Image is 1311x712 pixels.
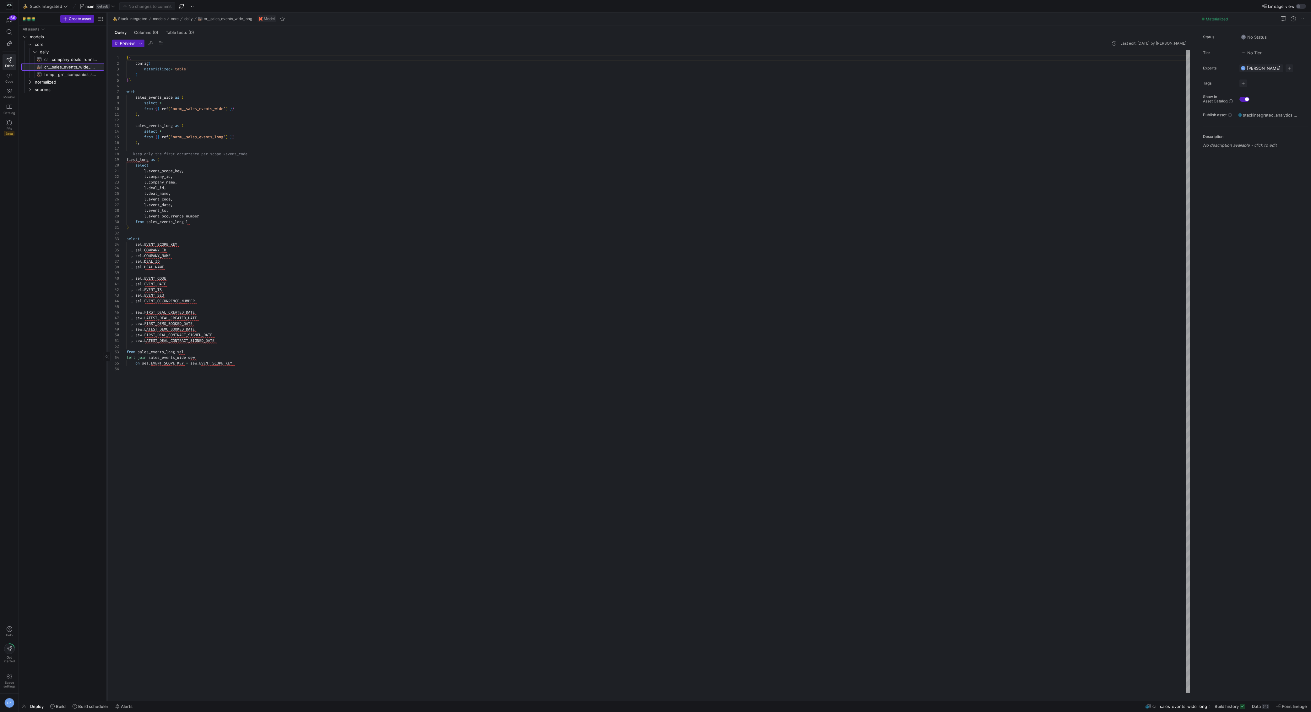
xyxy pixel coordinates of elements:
button: Help [3,623,16,640]
span: Get started [4,655,15,663]
div: 50 [112,332,119,338]
span: , [131,310,133,315]
span: DEAL_NAME [144,265,164,270]
span: deal_id [149,185,164,190]
span: daily [184,17,193,21]
p: Description [1203,134,1308,139]
a: cr__sales_events_wide_long​​​​​​​​​​ [21,63,104,71]
span: sel [135,248,142,253]
div: 32 [112,230,119,236]
a: Editor [3,54,16,70]
div: 2 [112,61,119,66]
span: , [181,168,184,173]
span: event_code [149,197,171,202]
span: , [131,315,133,320]
div: 30 [112,219,119,225]
div: 7 [112,89,119,95]
span: } [230,134,232,140]
span: (0) [188,30,194,35]
span: Publish asset [1203,113,1227,117]
div: 9 [112,100,119,106]
span: l [144,174,146,179]
span: LATEST_DEAL_CREATED_DATE [144,315,197,320]
span: first_long [127,157,149,162]
div: 43 [112,293,119,298]
span: , [131,282,133,287]
span: Model [264,17,275,21]
span: . [142,321,144,326]
span: Build [56,704,66,709]
a: https://storage.googleapis.com/y42-prod-data-exchange/images/Yf2Qvegn13xqq0DljGMI0l8d5Zqtiw36EXr8... [3,1,16,12]
span: No Tier [1241,50,1262,55]
a: PRsBeta [3,117,16,139]
span: , [131,248,133,253]
div: Press SPACE to select this row. [21,33,104,41]
div: Press SPACE to select this row. [21,78,104,86]
a: Monitor [3,86,16,101]
div: Press SPACE to select this row. [21,41,104,48]
span: l [144,197,146,202]
span: l [144,168,146,173]
button: Build [47,701,68,712]
span: Space settings [3,681,15,688]
a: cr__company_deals_running_mrr​​​​​​​​​​ [21,56,104,63]
span: { [155,106,157,111]
span: Data [1252,704,1261,709]
span: Status [1203,35,1234,39]
span: . [142,298,144,304]
button: No tierNo Tier [1239,49,1263,57]
span: EVENT_SCOPE_KEY [144,242,177,247]
span: sel [135,276,142,281]
span: Tags [1203,81,1234,85]
div: 18 [112,151,119,157]
span: as [151,157,155,162]
span: event_scope_key [149,168,181,173]
span: core [171,17,179,21]
span: l [144,180,146,185]
span: main [85,4,95,9]
span: EVENT_DATE [144,282,166,287]
button: 🍌Stack Integrated [21,2,69,10]
span: ) [225,134,228,140]
button: Getstarted [3,641,16,665]
div: Press SPACE to select this row. [21,71,104,78]
div: 29 [112,213,119,219]
div: DZ [1241,66,1246,71]
div: 66 [9,15,17,20]
span: select [127,236,140,241]
span: sel [135,287,142,292]
div: 33 [112,236,119,242]
span: Help [5,633,13,637]
span: EVENT_SEQ [144,293,164,298]
span: . [142,265,144,270]
span: { [129,55,131,60]
div: 22 [112,174,119,179]
span: , [131,327,133,332]
span: sel [135,265,142,270]
span: . [146,191,149,196]
span: , [131,298,133,304]
span: , [131,265,133,270]
div: Press SPACE to select this row. [21,48,104,56]
span: PRs [7,127,12,130]
div: All assets [23,27,39,31]
span: daily [40,48,103,56]
span: FIRST_DEMO_BOOKED_DATE [144,321,192,326]
span: sew [135,327,142,332]
img: undefined [259,17,263,21]
span: , [131,321,133,326]
img: No tier [1241,50,1246,55]
div: 26 [112,196,119,202]
div: 49 [112,326,119,332]
span: } [230,106,232,111]
span: sales_events_long [146,219,184,224]
span: , [166,208,168,213]
span: sources [35,86,103,93]
span: company_name [149,180,175,185]
span: models [153,17,165,21]
span: Monitor [3,95,15,99]
span: EVENT_CODE [144,276,166,281]
span: Lineage view [1268,4,1295,9]
span: l [144,185,146,190]
span: . [142,287,144,292]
